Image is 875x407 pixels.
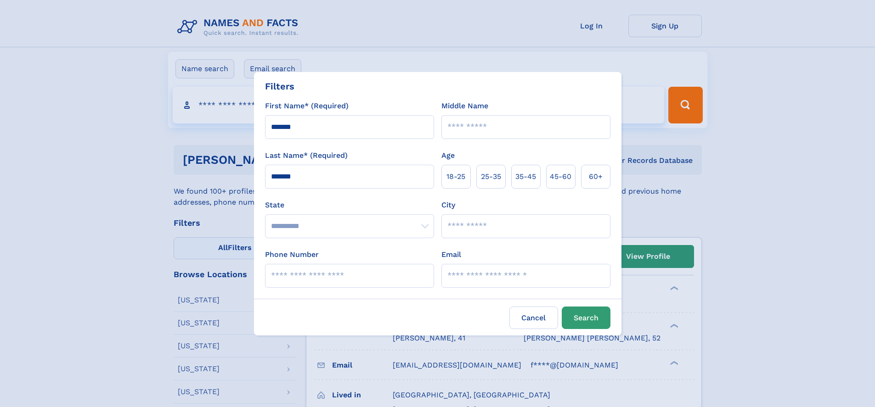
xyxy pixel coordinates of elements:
[441,150,455,161] label: Age
[589,171,603,182] span: 60+
[481,171,501,182] span: 25‑35
[509,307,558,329] label: Cancel
[441,100,488,112] label: Middle Name
[265,200,434,211] label: State
[515,171,536,182] span: 35‑45
[265,249,319,260] label: Phone Number
[441,249,461,260] label: Email
[265,150,348,161] label: Last Name* (Required)
[265,100,349,112] label: First Name* (Required)
[441,200,455,211] label: City
[550,171,571,182] span: 45‑60
[562,307,610,329] button: Search
[446,171,465,182] span: 18‑25
[265,79,294,93] div: Filters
